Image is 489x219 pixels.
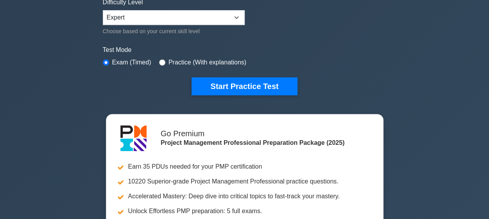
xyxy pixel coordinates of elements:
div: Choose based on your current skill level [103,27,245,36]
label: Test Mode [103,45,387,55]
label: Exam (Timed) [112,58,151,67]
label: Practice (With explanations) [168,58,246,67]
button: Start Practice Test [192,77,297,95]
